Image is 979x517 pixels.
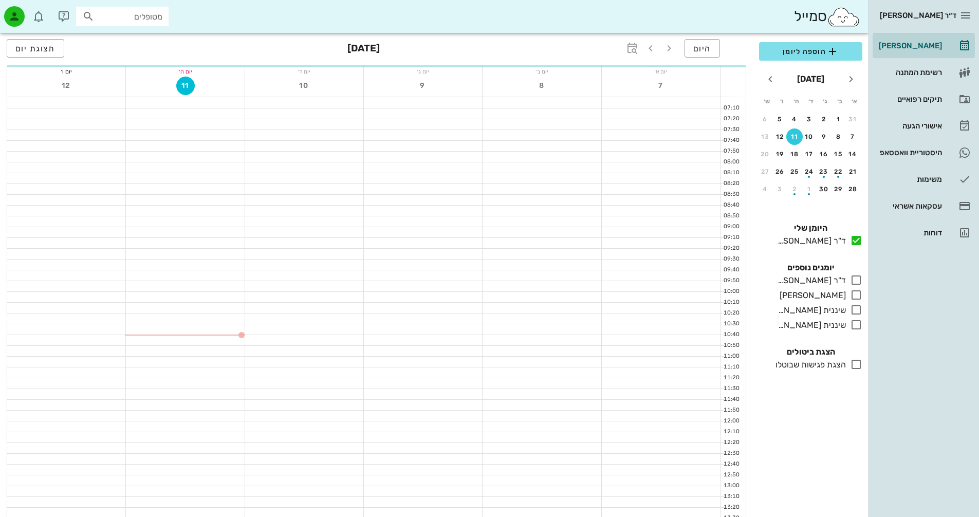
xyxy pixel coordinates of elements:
div: 10:50 [721,341,742,350]
div: 09:50 [721,276,742,285]
div: 2 [786,186,803,193]
button: 2 [786,181,803,197]
button: היום [685,39,720,58]
a: היסטוריית וואטסאפ [873,140,975,165]
div: 08:00 [721,158,742,167]
div: 07:50 [721,147,742,156]
th: א׳ [848,93,861,110]
th: ש׳ [760,93,773,110]
div: 21 [845,168,861,175]
div: יום א׳ [602,66,720,77]
th: ה׳ [789,93,803,110]
button: 8 [830,128,847,145]
div: 07:30 [721,125,742,134]
th: ו׳ [774,93,788,110]
div: 1 [801,186,818,193]
div: אישורי הגעה [877,122,942,130]
div: 12 [772,133,788,140]
button: 29 [830,181,847,197]
div: יום ב׳ [483,66,601,77]
span: ד״ר [PERSON_NAME] [880,11,956,20]
div: 09:30 [721,255,742,264]
div: דוחות [877,229,942,237]
button: 16 [816,146,832,162]
button: 18 [786,146,803,162]
button: 24 [801,163,818,180]
button: 25 [786,163,803,180]
div: 16 [816,151,832,158]
h3: [DATE] [347,39,380,60]
div: 14 [845,151,861,158]
div: 31 [845,116,861,123]
button: 4 [786,111,803,127]
a: אישורי הגעה [873,114,975,138]
span: 12 [57,81,76,90]
button: 13 [757,128,773,145]
button: 10 [801,128,818,145]
div: 10 [801,133,818,140]
button: 17 [801,146,818,162]
div: 13:00 [721,482,742,490]
button: 26 [772,163,788,180]
button: 7 [845,128,861,145]
div: 11:50 [721,406,742,415]
span: 7 [652,81,670,90]
div: 30 [816,186,832,193]
div: 09:40 [721,266,742,274]
div: 2 [816,116,832,123]
h4: הצגת ביטולים [759,346,862,358]
div: 18 [786,151,803,158]
div: 13:20 [721,503,742,512]
a: רשימת המתנה [873,60,975,85]
div: 11:40 [721,395,742,404]
span: 11 [177,81,194,90]
div: 12:50 [721,471,742,479]
button: 12 [772,128,788,145]
div: 08:10 [721,169,742,177]
div: הצגת פגישות שבוטלו [771,359,846,371]
div: 07:10 [721,104,742,113]
button: 14 [845,146,861,162]
button: 20 [757,146,773,162]
div: שיננית [PERSON_NAME] [773,319,846,331]
button: 9 [816,128,832,145]
button: 3 [801,111,818,127]
button: 30 [816,181,832,197]
span: תג [30,8,36,14]
div: 10:40 [721,330,742,339]
div: 22 [830,168,847,175]
button: 10 [295,77,313,95]
button: 19 [772,146,788,162]
button: 9 [414,77,432,95]
div: 12:40 [721,460,742,469]
div: 12:00 [721,417,742,426]
div: [PERSON_NAME] [877,42,942,50]
div: 25 [786,168,803,175]
h4: היומן שלי [759,222,862,234]
div: 10:30 [721,320,742,328]
div: [PERSON_NAME] [775,289,846,302]
div: 27 [757,168,773,175]
div: 08:30 [721,190,742,199]
span: היום [693,44,711,53]
div: 08:50 [721,212,742,220]
div: 12:20 [721,438,742,447]
a: משימות [873,167,975,192]
div: 6 [757,116,773,123]
div: 23 [816,168,832,175]
div: 07:40 [721,136,742,145]
div: 4 [786,116,803,123]
button: 11 [176,77,195,95]
button: חודש הבא [761,70,780,88]
button: 23 [816,163,832,180]
button: 28 [845,181,861,197]
button: הוספה ליומן [759,42,862,61]
div: 11:20 [721,374,742,382]
button: 15 [830,146,847,162]
div: 10:10 [721,298,742,307]
div: שיננית [PERSON_NAME] [773,304,846,317]
div: יום ה׳ [126,66,244,77]
div: 28 [845,186,861,193]
div: 29 [830,186,847,193]
button: [DATE] [793,69,828,89]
